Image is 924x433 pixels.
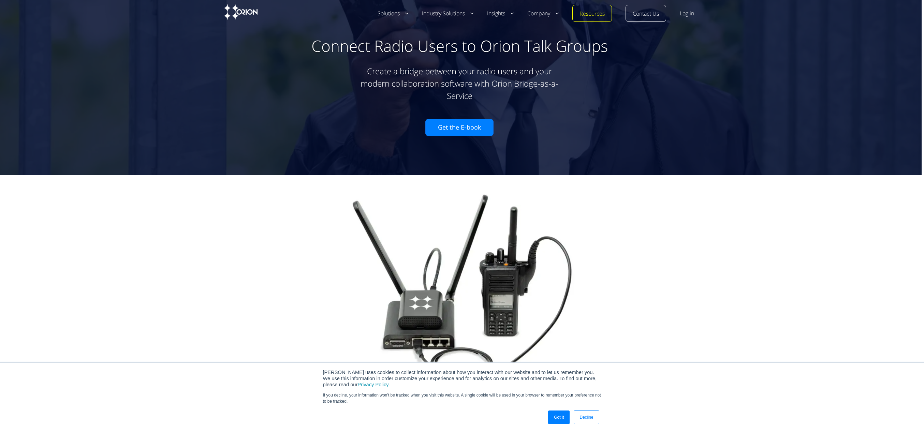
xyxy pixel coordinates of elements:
span: [PERSON_NAME] uses cookies to collect information about how you interact with our website and to ... [323,370,597,387]
h1: Connect Radio Users to Orion Talk Groups [248,35,671,57]
a: Decline [574,410,599,424]
img: Orion [223,4,258,20]
a: Solutions [378,10,408,18]
div: Create a bridge between your radio users and your modern collaboration software with Orion Bridge... [357,58,562,105]
a: Log in [680,10,694,18]
a: Insights [487,10,514,18]
a: Industry Solutions [422,10,473,18]
iframe: Chat Widget [890,400,924,433]
a: Privacy Policy [357,382,388,387]
img: Orion Radio Systems - Radio Bridge - Radio Integrations [334,184,590,397]
a: Company [527,10,559,18]
a: Resources [580,10,605,18]
p: If you decline, your information won’t be tracked when you visit this website. A single cookie wi... [323,392,601,404]
a: Get the E-book [425,119,494,136]
a: Contact Us [633,10,659,18]
a: Got It [548,410,570,424]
